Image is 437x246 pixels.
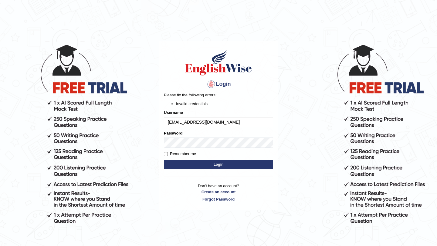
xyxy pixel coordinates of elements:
[164,183,273,202] p: Don't have an account?
[164,151,196,157] label: Remember me
[164,92,273,98] p: Please fix the following errors:
[164,196,273,202] a: Forgot Password
[164,79,273,89] h4: Login
[164,152,168,156] input: Remember me
[164,160,273,169] button: Login
[164,110,183,115] label: Username
[184,49,253,76] img: Logo of English Wise sign in for intelligent practice with AI
[176,101,273,107] li: Invalid credentials
[164,130,182,136] label: Password
[164,189,273,195] a: Create an account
